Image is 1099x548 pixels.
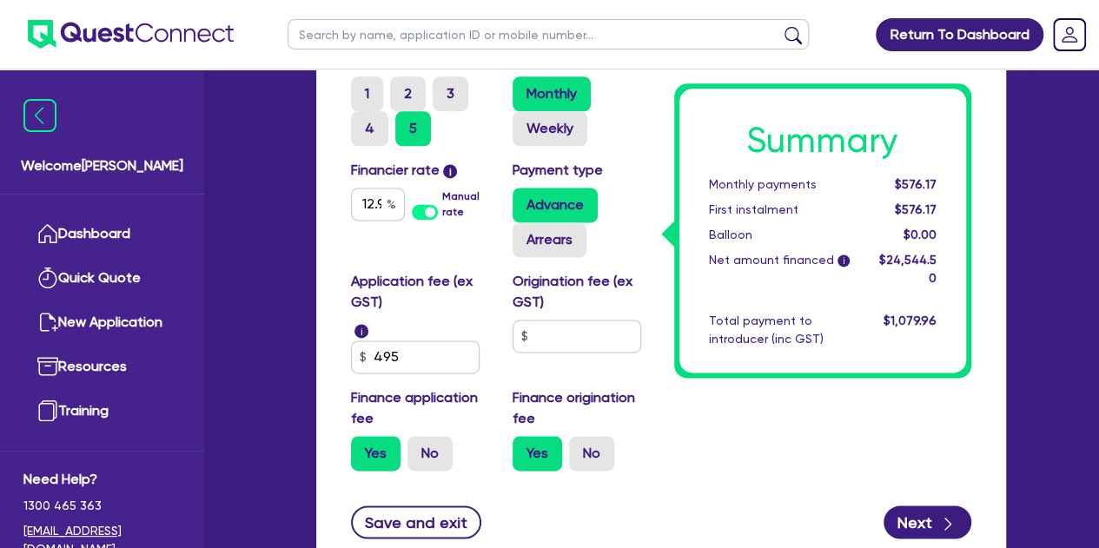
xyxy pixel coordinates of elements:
img: resources [37,356,58,377]
a: Quick Quote [23,256,181,300]
label: No [407,436,453,471]
label: 3 [433,76,468,111]
span: Need Help? [23,469,181,490]
div: Balloon [696,226,865,244]
button: Save and exit [351,505,482,538]
label: Origination fee (ex GST) [513,271,648,313]
label: 5 [395,111,431,146]
button: Next [884,505,971,538]
label: Manual rate [442,188,486,220]
a: Return To Dashboard [876,18,1043,51]
span: $576.17 [894,177,936,191]
label: Advance [513,188,598,222]
div: Net amount financed [696,251,865,287]
label: Finance application fee [351,387,487,429]
img: icon-menu-close [23,99,56,132]
span: Welcome [PERSON_NAME] [21,155,183,176]
label: No [569,436,614,471]
a: Training [23,389,181,433]
span: $24,544.50 [878,253,936,285]
label: Weekly [513,111,587,146]
img: new-application [37,312,58,333]
label: Application fee (ex GST) [351,271,487,313]
input: Search by name, application ID or mobile number... [288,19,809,50]
span: i [443,164,457,178]
div: Total payment to introducer (inc GST) [696,312,865,348]
label: Monthly [513,76,591,111]
a: New Application [23,300,181,345]
label: Payment type [513,160,603,181]
h1: Summary [709,120,937,162]
label: 1 [351,76,383,111]
label: 2 [390,76,426,111]
label: Finance origination fee [513,387,648,429]
img: quick-quote [37,267,58,288]
span: i [354,324,368,338]
label: Financier rate [351,160,458,181]
span: $0.00 [903,228,936,241]
a: Dashboard [23,212,181,256]
img: quest-connect-logo-blue [28,20,234,49]
label: Yes [351,436,401,471]
a: Dropdown toggle [1047,12,1092,57]
div: Monthly payments [696,175,865,194]
a: Resources [23,345,181,389]
div: First instalment [696,201,865,219]
span: 1300 465 363 [23,497,181,515]
span: i [837,255,850,267]
label: Yes [513,436,562,471]
img: training [37,400,58,421]
span: $576.17 [894,202,936,216]
span: $1,079.96 [883,314,936,327]
label: Arrears [513,222,586,257]
label: 4 [351,111,388,146]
